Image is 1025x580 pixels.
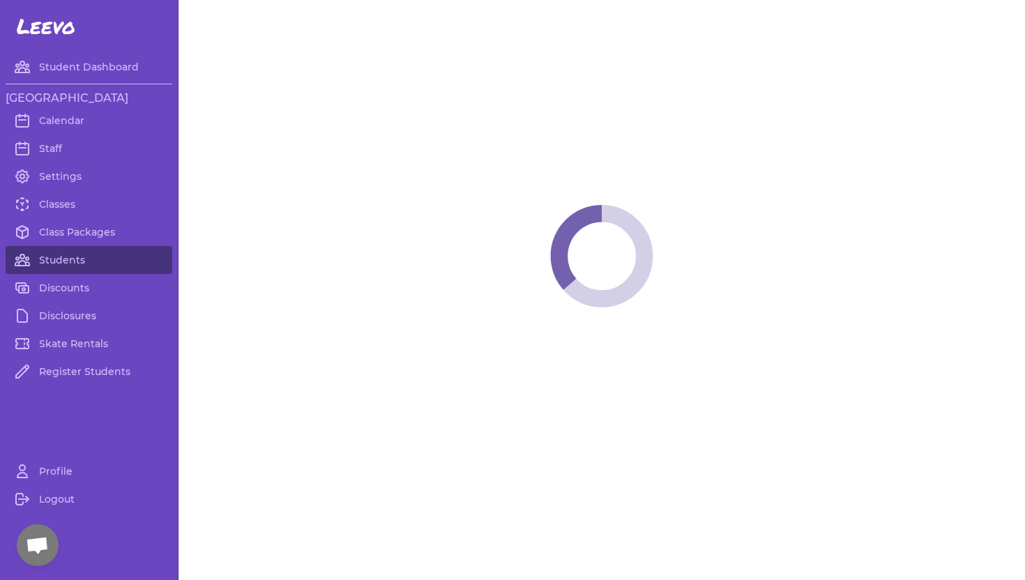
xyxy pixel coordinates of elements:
a: Calendar [6,107,172,135]
span: Leevo [17,14,75,39]
a: Logout [6,485,172,513]
a: Skate Rentals [6,330,172,358]
h3: [GEOGRAPHIC_DATA] [6,90,172,107]
a: Class Packages [6,218,172,246]
a: Profile [6,457,172,485]
a: Classes [6,190,172,218]
a: Students [6,246,172,274]
div: Open chat [17,524,59,566]
a: Disclosures [6,302,172,330]
a: Student Dashboard [6,53,172,81]
a: Settings [6,162,172,190]
a: Register Students [6,358,172,386]
a: Staff [6,135,172,162]
a: Discounts [6,274,172,302]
